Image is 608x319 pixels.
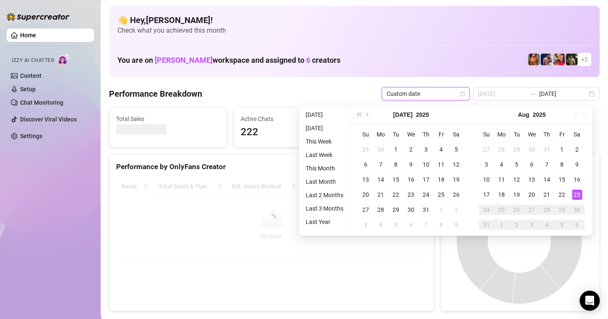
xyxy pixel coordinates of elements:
[403,172,418,187] td: 2025-07-16
[403,217,418,232] td: 2025-08-06
[539,142,554,157] td: 2025-07-31
[542,175,552,185] div: 14
[494,202,509,217] td: 2025-08-25
[403,142,418,157] td: 2025-07-02
[481,144,491,154] div: 27
[494,187,509,202] td: 2025-08-18
[406,159,416,170] div: 9
[529,90,536,97] span: swap-right
[518,106,529,123] button: Choose a month
[527,205,537,215] div: 27
[421,190,431,200] div: 24
[569,217,585,232] td: 2025-09-06
[376,205,386,215] div: 28
[449,142,464,157] td: 2025-07-05
[434,142,449,157] td: 2025-07-04
[539,89,587,98] input: End date
[496,159,507,170] div: 4
[557,175,567,185] div: 15
[479,187,494,202] td: 2025-08-17
[527,159,537,170] div: 6
[418,157,434,172] td: 2025-07-10
[524,127,539,142] th: We
[406,205,416,215] div: 30
[449,202,464,217] td: 2025-08-02
[358,142,373,157] td: 2025-06-29
[557,144,567,154] div: 1
[391,205,401,215] div: 29
[569,187,585,202] td: 2025-08-23
[494,142,509,157] td: 2025-07-28
[572,144,582,154] div: 2
[494,172,509,187] td: 2025-08-11
[451,159,461,170] div: 12
[373,127,388,142] th: Mo
[241,124,344,140] span: 222
[403,127,418,142] th: We
[388,217,403,232] td: 2025-08-05
[403,157,418,172] td: 2025-07-09
[554,127,569,142] th: Fr
[554,172,569,187] td: 2025-08-15
[524,142,539,157] td: 2025-07-30
[361,144,371,154] div: 29
[524,172,539,187] td: 2025-08-13
[581,55,588,64] span: + 2
[434,217,449,232] td: 2025-08-08
[566,54,577,65] img: Tony
[496,144,507,154] div: 28
[449,127,464,142] th: Sa
[479,142,494,157] td: 2025-07-27
[302,110,347,120] li: [DATE]
[569,172,585,187] td: 2025-08-16
[12,57,54,64] span: Izzy AI Chatter
[569,127,585,142] th: Sa
[436,220,446,230] div: 8
[406,190,416,200] div: 23
[418,172,434,187] td: 2025-07-17
[496,190,507,200] div: 18
[57,53,70,65] img: AI Chatter
[553,54,565,65] img: Vanessa
[373,172,388,187] td: 2025-07-14
[529,90,536,97] span: to
[434,187,449,202] td: 2025-07-25
[572,190,582,200] div: 23
[539,157,554,172] td: 2025-08-07
[540,54,552,65] img: Axel
[358,202,373,217] td: 2025-07-27
[406,175,416,185] div: 16
[117,26,591,35] span: Check what you achieved this month
[391,190,401,200] div: 22
[539,202,554,217] td: 2025-08-28
[479,127,494,142] th: Su
[361,220,371,230] div: 3
[449,217,464,232] td: 2025-08-09
[358,157,373,172] td: 2025-07-06
[509,172,524,187] td: 2025-08-12
[451,175,461,185] div: 19
[363,106,372,123] button: Previous month (PageUp)
[542,190,552,200] div: 21
[478,89,526,98] input: Start date
[418,127,434,142] th: Th
[418,187,434,202] td: 2025-07-24
[509,217,524,232] td: 2025-09-02
[451,190,461,200] div: 26
[479,172,494,187] td: 2025-08-10
[479,202,494,217] td: 2025-08-24
[539,217,554,232] td: 2025-09-04
[436,205,446,215] div: 1
[117,56,340,65] h1: You are on workspace and assigned to creators
[388,157,403,172] td: 2025-07-08
[358,172,373,187] td: 2025-07-13
[451,220,461,230] div: 9
[376,175,386,185] div: 14
[509,127,524,142] th: Tu
[20,32,36,39] a: Home
[388,127,403,142] th: Tu
[434,202,449,217] td: 2025-08-01
[373,217,388,232] td: 2025-08-04
[449,157,464,172] td: 2025-07-12
[479,157,494,172] td: 2025-08-03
